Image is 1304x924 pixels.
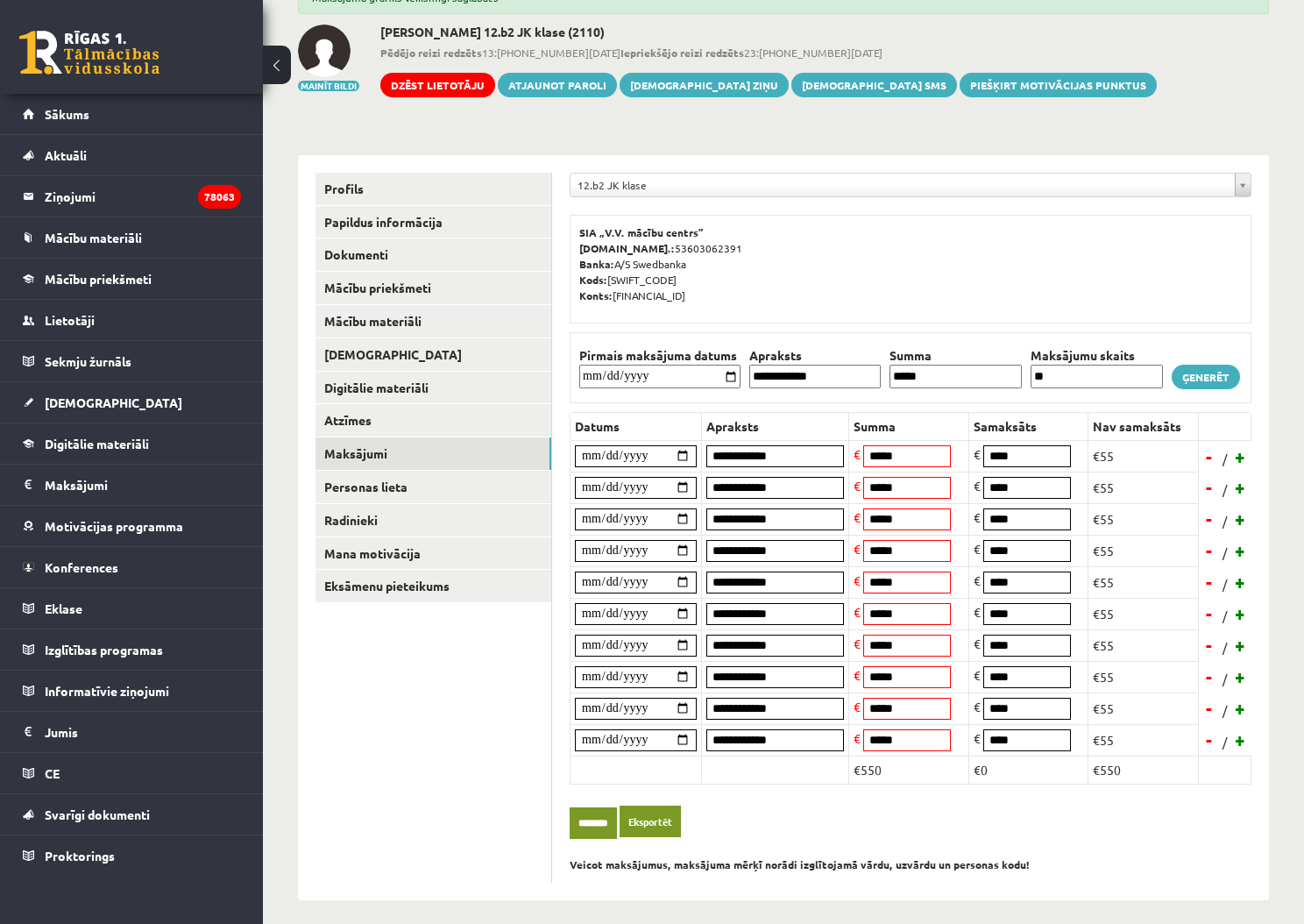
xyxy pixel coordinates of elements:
span: € [974,636,981,651]
a: Rīgas 1. Tālmācības vidusskola [19,31,159,75]
span: € [854,509,861,525]
a: + [1232,664,1250,690]
td: €55 [1088,472,1199,503]
span: / [1221,607,1230,625]
a: Mācību materiāli [23,217,241,258]
th: Pirmais maksājuma datums [575,346,745,365]
a: + [1232,632,1250,658]
a: CE [23,753,241,793]
span: € [974,446,981,462]
p: 53603062391 A/S Swedbanka [SWIFT_CODE] [FINANCIAL_ID] [579,224,1242,303]
b: Pēdējo reizi redzēts [380,46,482,60]
td: €55 [1088,629,1199,661]
span: € [854,604,861,620]
a: Izglītības programas [23,629,241,670]
th: Apraksts [745,346,886,365]
a: Digitālie materiāli [315,372,551,404]
span: [DEMOGRAPHIC_DATA] [45,394,182,410]
a: Aktuāli [23,135,241,175]
a: - [1201,664,1218,690]
th: Summa [849,412,969,440]
a: Dokumenti [315,238,551,271]
a: Jumis [23,712,241,752]
a: - [1201,506,1218,532]
span: € [974,509,981,525]
th: Maksājumu skaits [1026,346,1167,365]
span: / [1221,480,1230,499]
a: [DEMOGRAPHIC_DATA] ziņu [620,73,789,97]
a: - [1201,569,1218,595]
a: Proktorings [23,835,241,876]
td: €550 [1088,756,1199,784]
a: Sākums [23,94,241,134]
span: Jumis [45,724,78,740]
legend: Maksājumi [45,465,241,505]
th: Samaksāts [968,412,1088,440]
a: Eklase [23,588,241,629]
td: €55 [1088,693,1199,724]
span: € [854,730,861,746]
a: Atzīmes [315,404,551,437]
b: [DOMAIN_NAME].: [579,241,675,255]
a: Ziņojumi78063 [23,176,241,217]
th: Summa [885,346,1026,365]
span: € [974,604,981,620]
span: Informatīvie ziņojumi [45,683,169,699]
td: €55 [1088,503,1199,535]
a: 12.b2 JK klase [570,174,1251,196]
a: Lietotāji [23,300,241,340]
td: €55 [1088,598,1199,629]
td: €55 [1088,661,1199,693]
span: € [974,478,981,494]
span: € [854,478,861,494]
span: 12.b2 JK klase [578,174,1228,196]
a: + [1232,444,1250,470]
span: € [974,541,981,557]
b: SIA „V.V. mācību centrs” [579,225,705,239]
span: Izglītības programas [45,642,163,657]
a: Eksāmenu pieteikums [315,570,551,602]
a: + [1232,569,1250,595]
span: € [854,699,861,714]
td: €55 [1088,440,1199,472]
a: Digitālie materiāli [23,423,241,464]
span: Mācību materiāli [45,230,142,245]
span: / [1221,638,1230,657]
span: / [1221,670,1230,688]
td: €55 [1088,535,1199,566]
a: Informatīvie ziņojumi [23,671,241,711]
span: Proktorings [45,848,115,864]
span: / [1221,544,1230,562]
th: Datums [570,412,702,440]
span: Svarīgi dokumenti [45,807,150,822]
a: - [1201,601,1218,627]
a: Mana motivācija [315,537,551,570]
a: Mācību priekšmeti [23,259,241,299]
span: € [854,446,861,462]
a: - [1201,632,1218,658]
b: Veicot maksājumus, maksājuma mērķī norādi izglītojamā vārdu, uzvārdu un personas kodu! [570,857,1030,871]
span: Mācību priekšmeti [45,271,152,287]
span: € [854,572,861,588]
span: / [1221,733,1230,751]
a: Ģenerēt [1172,365,1240,389]
a: + [1232,506,1250,532]
span: Konferences [45,559,118,575]
span: Aktuāli [45,147,87,163]
td: €55 [1088,566,1199,598]
a: Konferences [23,547,241,587]
a: Sekmju žurnāls [23,341,241,381]
a: Eksportēt [620,806,681,838]
a: Maksājumi [23,465,241,505]
legend: Ziņojumi [45,176,241,217]
span: € [854,541,861,557]
a: Motivācijas programma [23,506,241,546]
a: - [1201,537,1218,564]
span: / [1221,701,1230,720]
span: / [1221,575,1230,593]
a: Personas lieta [315,471,551,503]
h2: [PERSON_NAME] 12.b2 JK klase (2110) [380,25,1157,39]
span: € [974,667,981,683]
span: CE [45,765,60,781]
a: Papildus informācija [315,206,551,238]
